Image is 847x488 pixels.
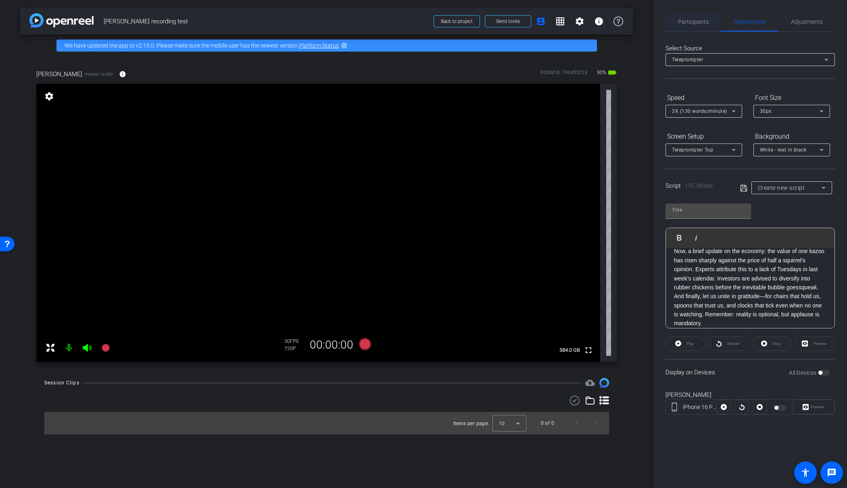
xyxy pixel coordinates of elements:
[758,185,805,191] span: Create new script
[665,390,835,400] div: [PERSON_NAME]
[801,468,810,478] mat-icon: accessibility
[567,413,586,433] button: Previous page
[753,130,830,143] div: Background
[665,359,835,385] div: Display on Devices
[799,284,817,291] em: squeak
[341,42,347,49] mat-icon: highlight_off
[104,13,429,29] span: [PERSON_NAME] recording test
[594,17,604,26] mat-icon: info
[575,17,584,26] mat-icon: settings
[44,379,79,387] div: Session Clips
[485,15,531,27] button: Send invite
[496,18,520,25] span: Send invite
[441,19,473,24] span: Back to project
[672,147,713,153] span: Teleprompter Top
[672,108,727,114] span: 3X (130 words/minute)
[585,378,595,388] span: Destinations for your clips
[596,66,607,79] span: 90%
[555,17,565,26] mat-icon: grid_on
[827,468,837,478] mat-icon: message
[607,68,617,77] mat-icon: battery_std
[585,378,595,388] mat-icon: cloud_upload
[789,369,818,377] label: All Devices
[665,181,729,191] div: Script
[688,230,704,246] button: Italic (⌘I)
[599,378,609,388] img: Session clips
[434,15,480,27] button: Back to project
[536,17,546,26] mat-icon: account_box
[305,338,359,352] div: 00:00:00
[453,419,489,428] div: Items per page:
[672,205,745,215] input: Title
[674,247,826,292] p: Now, a brief update on the economy: the value of one kazoo has risen sharply against the price of...
[84,71,113,77] span: iPhone 16 Pro
[299,42,339,49] a: Platform Status
[584,345,593,355] mat-icon: fullscreen
[56,39,597,52] div: We have updated the app to v2.15.0. Please make sure the mobile user has the newest version.
[44,91,55,101] mat-icon: settings
[284,345,305,352] div: 720P
[685,182,713,189] span: 195 Words
[760,147,807,153] span: White - text in black
[557,345,583,355] span: 584.0 GB
[36,70,82,79] span: [PERSON_NAME]
[753,91,830,105] div: Font Size
[665,130,742,143] div: Screen Setup
[674,292,826,328] p: And finally, let us unite in gratitude—for chairs that hold us, spoons that trust us, and clocks ...
[290,338,298,344] span: FPS
[672,57,703,62] span: Teleprompter
[665,44,835,53] div: Select Source
[683,403,717,411] div: iPhone 16 Pro
[733,19,766,25] span: Teleprompter
[29,13,94,27] img: app-logo
[586,413,606,433] button: Next page
[540,69,588,81] div: ROOM ID: 796455218
[760,108,772,114] span: 30px
[678,19,709,25] span: Participants
[665,91,742,105] div: Speed
[791,19,823,25] span: Adjustments
[672,230,687,246] button: Bold (⌘B)
[119,71,126,78] mat-icon: info
[284,338,305,345] div: 30
[541,419,554,427] div: 0 of 0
